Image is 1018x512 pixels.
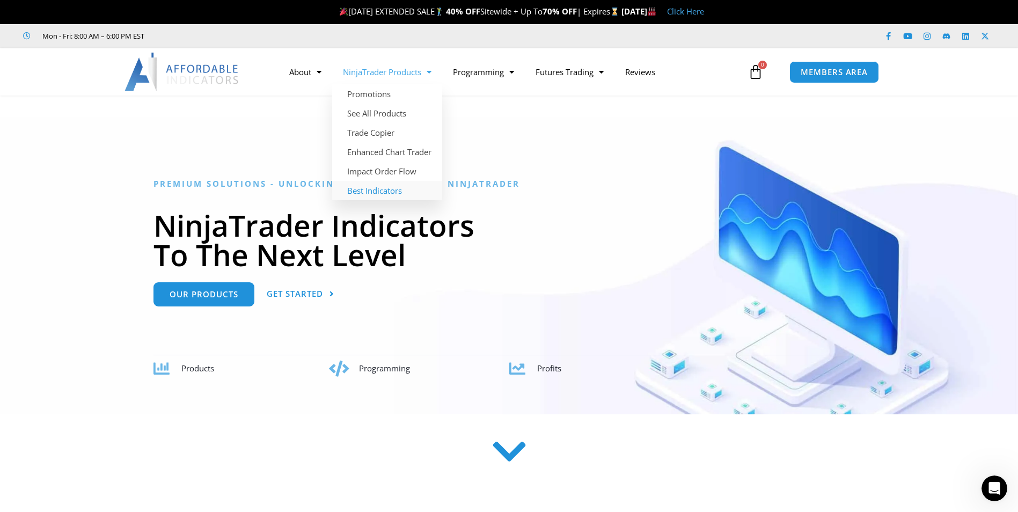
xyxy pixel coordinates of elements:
[267,290,323,298] span: Get Started
[732,56,779,87] a: 0
[614,60,666,84] a: Reviews
[801,68,868,76] span: MEMBERS AREA
[332,142,442,162] a: Enhanced Chart Trader
[159,31,320,41] iframe: Customer reviews powered by Trustpilot
[332,181,442,200] a: Best Indicators
[153,179,865,189] h6: Premium Solutions - Unlocking the Potential in NinjaTrader
[279,60,332,84] a: About
[667,6,704,17] a: Click Here
[181,363,214,374] span: Products
[332,84,442,200] ul: NinjaTrader Products
[525,60,614,84] a: Futures Trading
[982,476,1007,501] iframe: Intercom live chat
[648,8,656,16] img: 🏭
[332,60,442,84] a: NinjaTrader Products
[359,363,410,374] span: Programming
[124,53,240,91] img: LogoAI | Affordable Indicators – NinjaTrader
[153,210,865,269] h1: NinjaTrader Indicators To The Next Level
[435,8,443,16] img: 🏌️‍♂️
[332,104,442,123] a: See All Products
[611,8,619,16] img: ⌛
[332,123,442,142] a: Trade Copier
[40,30,144,42] span: Mon - Fri: 8:00 AM – 6:00 PM EST
[537,363,561,374] span: Profits
[543,6,577,17] strong: 70% OFF
[340,8,348,16] img: 🎉
[279,60,745,84] nav: Menu
[153,282,254,306] a: Our Products
[758,61,767,69] span: 0
[267,282,334,306] a: Get Started
[170,290,238,298] span: Our Products
[332,162,442,181] a: Impact Order Flow
[332,84,442,104] a: Promotions
[442,60,525,84] a: Programming
[789,61,879,83] a: MEMBERS AREA
[337,6,621,17] span: [DATE] EXTENDED SALE Sitewide + Up To | Expires
[621,6,656,17] strong: [DATE]
[446,6,480,17] strong: 40% OFF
